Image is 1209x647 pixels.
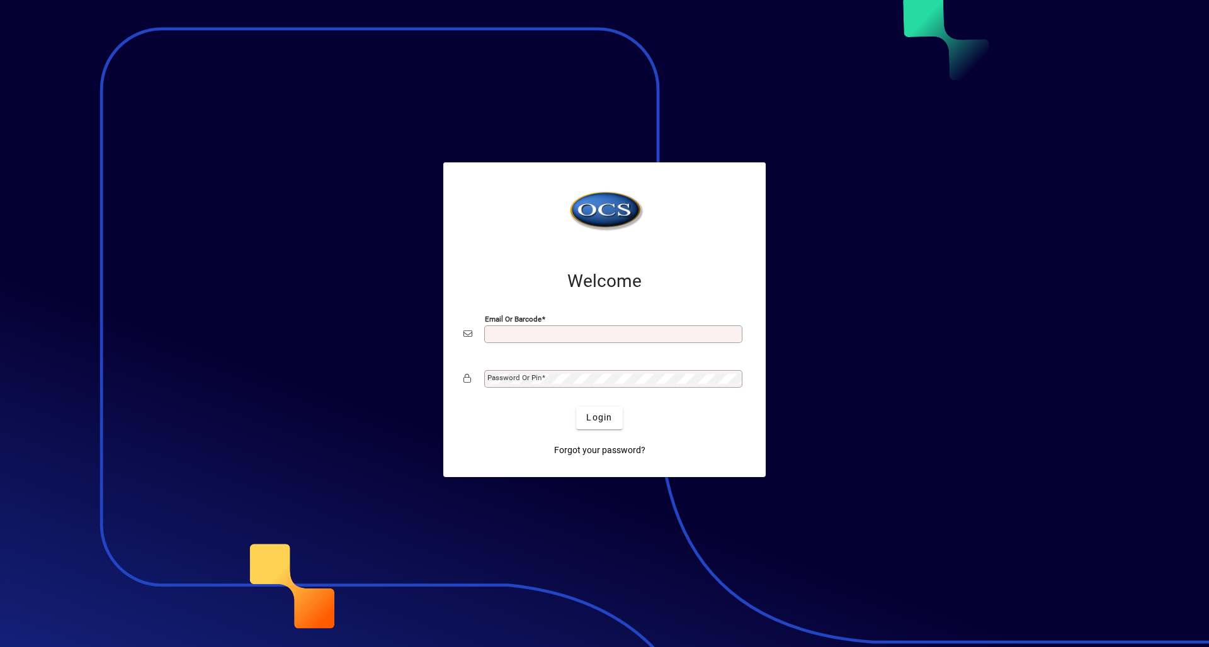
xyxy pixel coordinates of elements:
[576,407,622,429] button: Login
[463,271,746,292] h2: Welcome
[586,411,612,424] span: Login
[487,373,542,382] mat-label: Password or Pin
[549,439,650,462] a: Forgot your password?
[485,314,542,323] mat-label: Email or Barcode
[554,444,645,457] span: Forgot your password?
